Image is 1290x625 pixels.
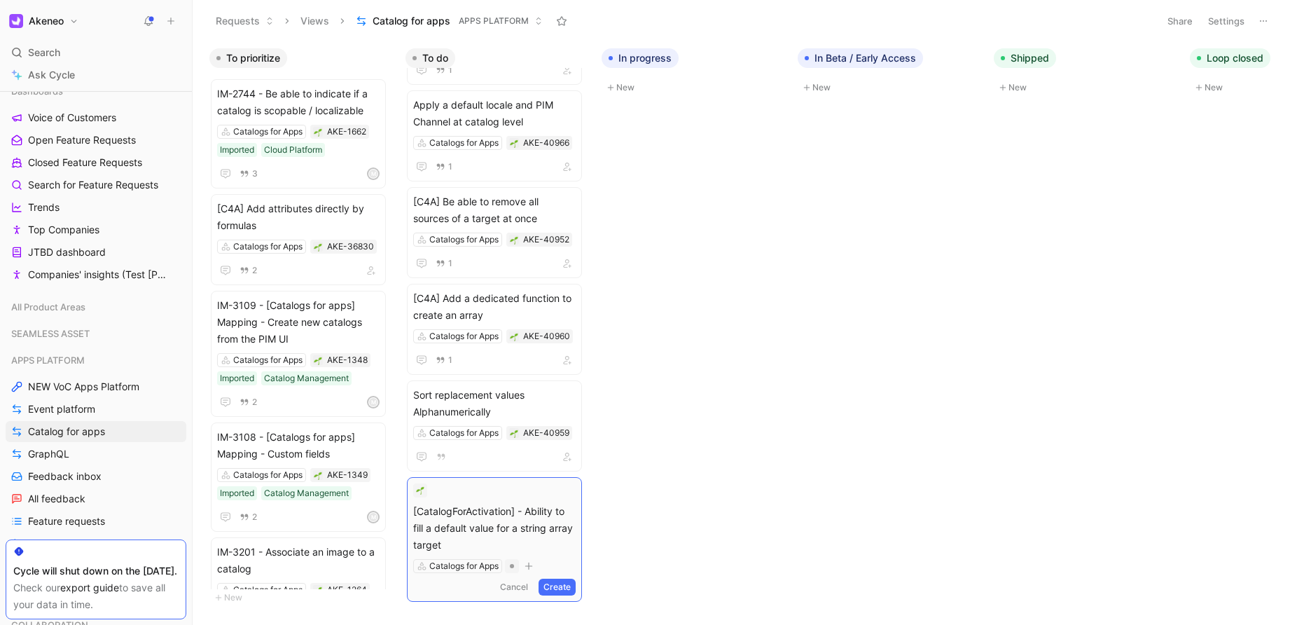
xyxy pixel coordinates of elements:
[252,513,257,521] span: 2
[448,259,452,268] span: 1
[509,428,519,438] button: 🌱
[6,466,186,487] a: Feedback inbox
[6,376,186,397] a: NEW VoC Apps Platform
[11,353,85,367] span: APPS PLATFORM
[28,223,99,237] span: Top Companies
[510,430,518,438] img: 🌱
[11,327,90,341] span: SEAMLESS ASSET
[798,48,923,68] button: In Beta / Early Access
[6,11,82,31] button: AkeneoAkeneo
[6,350,186,577] div: APPS PLATFORMNEW VoC Apps PlatformEvent platformCatalog for appsGraphQLFeedback inboxAll feedback...
[294,11,335,32] button: Views
[327,353,368,367] div: AKE-1348
[28,111,116,125] span: Voice of Customers
[313,470,323,480] button: 🌱
[28,67,75,83] span: Ask Cycle
[313,355,323,365] div: 🌱
[368,169,378,179] div: M
[6,264,186,285] a: Companies' insights (Test [PERSON_NAME])
[237,263,260,278] button: 2
[429,136,499,150] div: Catalogs for Apps
[314,472,322,480] img: 🌱
[264,143,322,157] div: Cloud Platform
[523,233,569,247] div: AKE-40952
[314,357,322,365] img: 🌱
[407,187,582,278] a: [C4A] Be able to remove all sources of a target at onceCatalogs for Apps1
[327,240,374,254] div: AKE-36830
[6,174,186,195] a: Search for Feature Requests
[602,48,679,68] button: In progress
[60,582,119,593] a: export guide
[233,240,303,254] div: Catalogs for Apps
[28,268,171,282] span: Companies' insights (Test [PERSON_NAME])
[988,42,1184,103] div: ShippedNew
[209,48,287,68] button: To prioritize
[1190,48,1270,68] button: Loop closed
[29,15,64,27] h1: Akeneo
[313,242,323,252] button: 🌱
[211,194,386,285] a: [C4A] Add attributes directly by formulasCatalogs for Apps2
[6,444,186,465] a: GraphQL
[9,14,23,28] img: Akeneo
[264,486,349,500] div: Catalog Management
[413,193,576,227] span: [C4A] Be able to remove all sources of a target at once
[13,579,179,613] div: Check our to save all your data in time.
[327,583,367,597] div: AKE-1264
[6,323,186,344] div: SEAMLESS ASSET
[510,139,518,148] img: 🌱
[28,44,60,61] span: Search
[28,200,60,214] span: Trends
[252,266,257,275] span: 2
[407,284,582,375] a: [C4A] Add a dedicated function to create an arrayCatalogs for Apps1
[459,14,529,28] span: APPS PLATFORM
[433,352,455,368] button: 1
[407,380,582,472] a: Sort replacement values AlphanumericallyCatalogs for Apps
[994,48,1056,68] button: Shipped
[217,544,380,577] span: IM-3201 - Associate an image to a catalog
[327,468,368,482] div: AKE-1349
[6,350,186,371] div: APPS PLATFORM
[429,426,499,440] div: Catalogs for Apps
[6,323,186,348] div: SEAMLESS ASSET
[233,353,303,367] div: Catalogs for Apps
[509,235,519,245] button: 🌱
[220,486,254,500] div: Imported
[792,42,988,103] div: In Beta / Early AccessNew
[368,512,378,522] div: M
[217,297,380,348] span: IM-3109 - [Catalogs for apps] Mapping - Create new catalogs from the PIM UI
[429,329,499,343] div: Catalogs for Apps
[618,51,672,65] span: In progress
[413,503,576,554] span: [CatalogForActivation] - Ability to fill a default value for a string array target
[448,66,452,74] span: 1
[233,468,303,482] div: Catalogs for Apps
[28,469,102,483] span: Feedback inbox
[252,170,258,178] span: 3
[509,138,519,148] button: 🌱
[509,331,519,341] button: 🌱
[226,51,280,65] span: To prioritize
[220,143,254,157] div: Imported
[349,11,549,32] button: Catalog for appsAPPS PLATFORM
[814,51,916,65] span: In Beta / Early Access
[433,256,455,271] button: 1
[28,133,136,147] span: Open Feature Requests
[28,245,106,259] span: JTBD dashboard
[6,296,186,322] div: All Product Areas
[6,533,186,554] a: Feature requests by status
[602,79,786,96] button: New
[217,429,380,462] span: IM-3108 - [Catalogs for apps] Mapping - Custom fields
[211,291,386,417] a: IM-3109 - [Catalogs for apps] Mapping - Create new catalogs from the PIM UICatalogs for AppsImpor...
[6,399,186,420] a: Event platform
[1161,11,1199,31] button: Share
[448,356,452,364] span: 1
[313,127,323,137] button: 🌱
[413,290,576,324] span: [C4A] Add a dedicated function to create an array
[264,371,349,385] div: Catalog Management
[28,156,142,170] span: Closed Feature Requests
